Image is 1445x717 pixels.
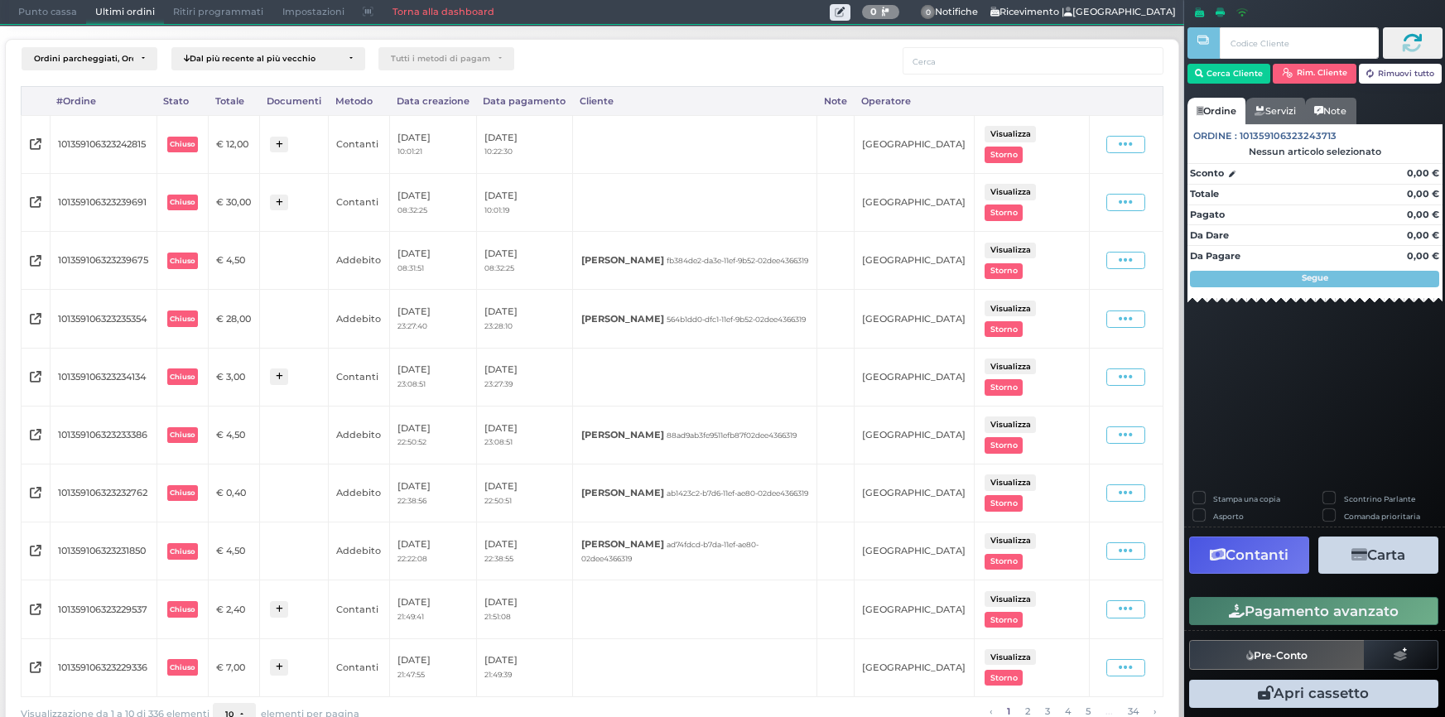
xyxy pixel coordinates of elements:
span: Ultimi ordini [86,1,164,24]
small: 08:31:51 [397,263,424,272]
td: [DATE] [389,522,476,580]
button: Storno [985,321,1023,337]
b: Chiuso [170,257,195,265]
td: [DATE] [389,174,476,232]
button: Contanti [1189,537,1309,574]
small: 564b1dd0-dfc1-11ef-9b52-02dee4366319 [667,315,806,324]
button: Pagamento avanzato [1189,597,1438,625]
span: Ritiri programmati [164,1,272,24]
span: Punto cassa [9,1,86,24]
button: Storno [985,263,1023,279]
small: 21:47:55 [397,670,425,679]
td: [GEOGRAPHIC_DATA] [854,522,974,580]
small: fb384de2-da3e-11ef-9b52-02dee4366319 [667,256,808,265]
strong: 0,00 € [1407,209,1439,220]
button: Visualizza [985,649,1036,665]
b: Chiuso [170,663,195,671]
label: Asporto [1213,511,1244,522]
div: Stato [157,87,208,115]
strong: Sconto [1190,166,1224,180]
strong: Pagato [1190,209,1225,220]
b: Chiuso [170,547,195,556]
td: [DATE] [476,290,573,348]
td: [GEOGRAPHIC_DATA] [854,580,974,638]
small: ab1423c2-b7d6-11ef-ae80-02dee4366319 [667,488,808,498]
div: Note [817,87,855,115]
td: 101359106323242815 [50,115,157,173]
a: Note [1305,98,1356,124]
td: [GEOGRAPHIC_DATA] [854,115,974,173]
button: Storno [985,495,1023,511]
button: Storno [985,147,1023,162]
div: Totale [208,87,259,115]
strong: 0,00 € [1407,167,1439,179]
button: Visualizza [985,358,1036,374]
span: 0 [921,5,936,20]
span: Ordine : [1193,129,1237,143]
div: Documenti [259,87,328,115]
button: Storno [985,205,1023,220]
td: 101359106323239675 [50,232,157,290]
button: Tutti i metodi di pagamento [378,47,514,70]
button: Pre-Conto [1189,640,1365,670]
b: [PERSON_NAME] [581,254,664,266]
td: [DATE] [476,580,573,638]
td: [DATE] [389,232,476,290]
label: Scontrino Parlante [1344,493,1415,504]
td: [DATE] [389,580,476,638]
div: Nessun articolo selezionato [1187,146,1443,157]
td: Contanti [328,580,389,638]
button: Visualizza [985,184,1036,200]
td: [GEOGRAPHIC_DATA] [854,348,974,406]
small: 22:38:56 [397,496,426,505]
strong: 0,00 € [1407,229,1439,241]
td: [DATE] [476,348,573,406]
td: [DATE] [476,115,573,173]
td: Addebito [328,290,389,348]
td: [GEOGRAPHIC_DATA] [854,174,974,232]
button: Apri cassetto [1189,680,1438,708]
button: Storno [985,554,1023,570]
td: [GEOGRAPHIC_DATA] [854,464,974,522]
small: 22:50:52 [397,437,426,446]
button: Rimuovi tutto [1359,64,1443,84]
div: Metodo [328,87,389,115]
td: [DATE] [476,406,573,464]
td: Addebito [328,232,389,290]
b: [PERSON_NAME] [581,313,664,325]
div: Data creazione [389,87,476,115]
button: Visualizza [985,474,1036,490]
button: Visualizza [985,416,1036,432]
td: [GEOGRAPHIC_DATA] [854,638,974,696]
small: 22:22:08 [397,554,427,563]
strong: Totale [1190,188,1219,200]
td: [DATE] [476,638,573,696]
div: Operatore [854,87,974,115]
td: [GEOGRAPHIC_DATA] [854,290,974,348]
td: 101359106323233386 [50,406,157,464]
td: 101359106323229336 [50,638,157,696]
td: Contanti [328,638,389,696]
button: Visualizza [985,301,1036,316]
b: Chiuso [170,605,195,614]
label: Stampa una copia [1213,493,1280,504]
button: Ordini parcheggiati, Ordini aperti, Ordini chiusi [22,47,157,70]
td: Addebito [328,464,389,522]
td: [DATE] [476,232,573,290]
b: [PERSON_NAME] [581,538,664,550]
strong: 0,00 € [1407,188,1439,200]
td: € 28,00 [208,290,259,348]
div: Data pagamento [476,87,573,115]
td: [DATE] [389,115,476,173]
td: € 2,40 [208,580,259,638]
small: 22:38:55 [484,554,513,563]
small: 08:32:25 [397,205,427,214]
td: [DATE] [389,406,476,464]
td: [DATE] [389,290,476,348]
strong: Da Dare [1190,229,1229,241]
div: Ordini parcheggiati, Ordini aperti, Ordini chiusi [34,54,133,64]
strong: Segue [1302,272,1328,283]
td: [GEOGRAPHIC_DATA] [854,232,974,290]
small: 23:08:51 [484,437,513,446]
div: Dal più recente al più vecchio [184,54,341,64]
